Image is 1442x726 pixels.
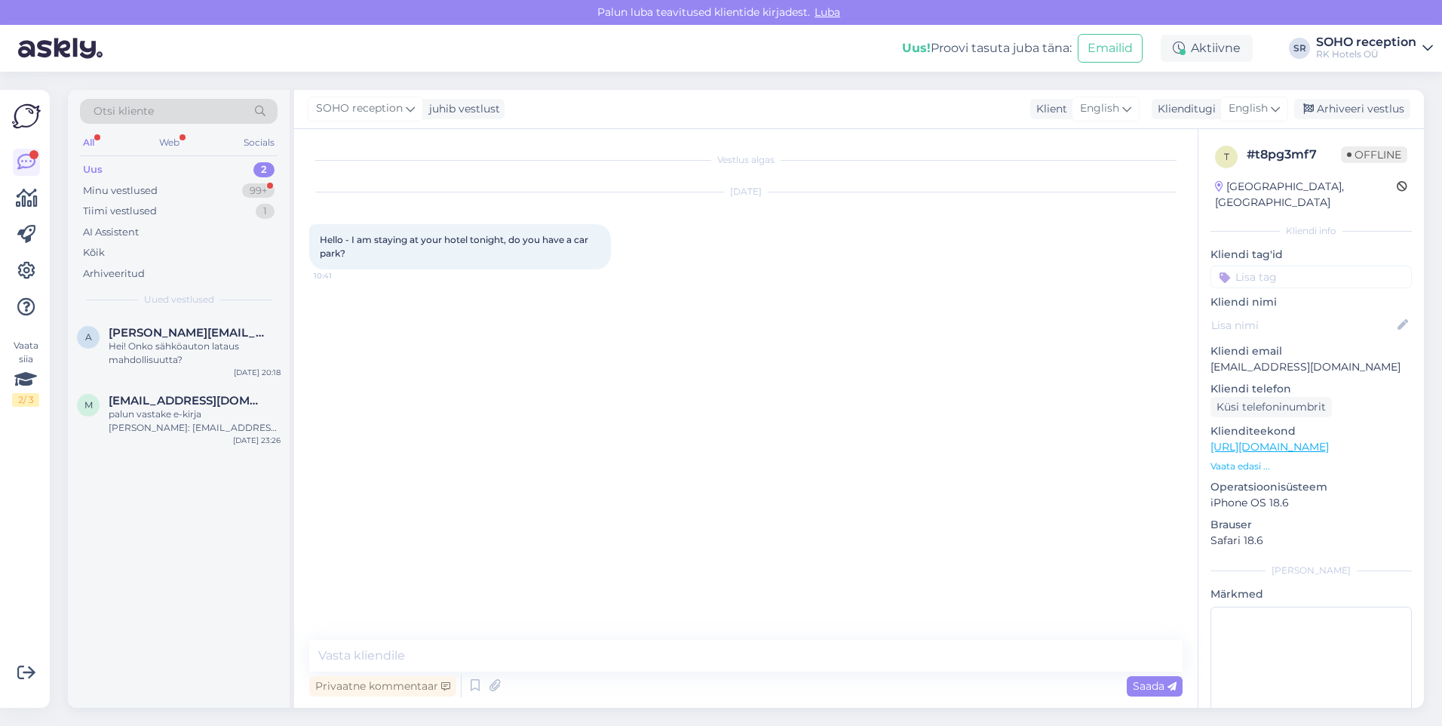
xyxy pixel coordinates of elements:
[320,234,591,259] span: Hello - I am staying at your hotel tonight, do you have a car park?
[94,103,154,119] span: Otsi kliente
[242,183,275,198] div: 99+
[256,204,275,219] div: 1
[1210,460,1412,473] p: Vaata edasi ...
[1215,179,1397,211] div: [GEOGRAPHIC_DATA], [GEOGRAPHIC_DATA]
[83,183,158,198] div: Minu vestlused
[309,185,1183,198] div: [DATE]
[156,133,183,152] div: Web
[84,399,93,411] span: m
[80,133,97,152] div: All
[1210,359,1412,375] p: [EMAIL_ADDRESS][DOMAIN_NAME]
[1161,35,1253,62] div: Aktiivne
[1316,48,1416,60] div: RK Hotels OÜ
[83,162,103,177] div: Uus
[83,245,105,260] div: Kõik
[1210,397,1332,417] div: Küsi telefoninumbrit
[1080,100,1119,117] span: English
[85,331,92,343] span: a
[902,41,931,55] b: Uus!
[83,225,139,240] div: AI Assistent
[1294,99,1410,119] div: Arhiveeri vestlus
[810,5,845,19] span: Luba
[1247,146,1341,164] div: # t8pg3mf7
[316,100,403,117] span: SOHO reception
[1210,586,1412,602] p: Märkmed
[253,162,275,177] div: 2
[1210,564,1412,577] div: [PERSON_NAME]
[1210,266,1412,288] input: Lisa tag
[1133,679,1177,693] span: Saada
[241,133,278,152] div: Socials
[12,339,39,407] div: Vaata siia
[233,435,281,446] div: [DATE] 23:26
[1210,517,1412,533] p: Brauser
[1341,146,1407,163] span: Offline
[1210,533,1412,549] p: Safari 18.6
[1210,440,1329,454] a: [URL][DOMAIN_NAME]
[1210,381,1412,397] p: Kliendi telefon
[12,393,39,407] div: 2 / 3
[1152,101,1216,117] div: Klienditugi
[144,293,214,306] span: Uued vestlused
[1211,317,1394,334] input: Lisa nimi
[902,39,1072,57] div: Proovi tasuta juba täna:
[1210,247,1412,263] p: Kliendi tag'id
[1229,100,1268,117] span: English
[1316,36,1433,60] a: SOHO receptionRK Hotels OÜ
[109,326,265,340] span: anne@saksii.fi
[1078,34,1143,63] button: Emailid
[234,367,281,378] div: [DATE] 20:18
[1210,224,1412,238] div: Kliendi info
[109,340,281,367] div: Hei! Onko sähköauton lataus mahdollisuutta?
[1210,294,1412,310] p: Kliendi nimi
[309,676,456,697] div: Privaatne kommentaar
[1210,479,1412,495] p: Operatsioonisüsteem
[1030,101,1067,117] div: Klient
[1289,38,1310,59] div: SR
[83,266,145,281] div: Arhiveeritud
[1224,151,1229,162] span: t
[1316,36,1416,48] div: SOHO reception
[314,270,370,281] span: 10:41
[309,153,1183,167] div: Vestlus algas
[12,102,41,131] img: Askly Logo
[109,394,265,408] span: mailiis.soomets@gmail.com
[423,101,500,117] div: juhib vestlust
[109,408,281,435] div: palun vastake e-kirja [PERSON_NAME]: [EMAIL_ADDRESS][DOMAIN_NAME]
[1210,423,1412,439] p: Klienditeekond
[1210,495,1412,511] p: iPhone OS 18.6
[83,204,157,219] div: Tiimi vestlused
[1210,343,1412,359] p: Kliendi email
